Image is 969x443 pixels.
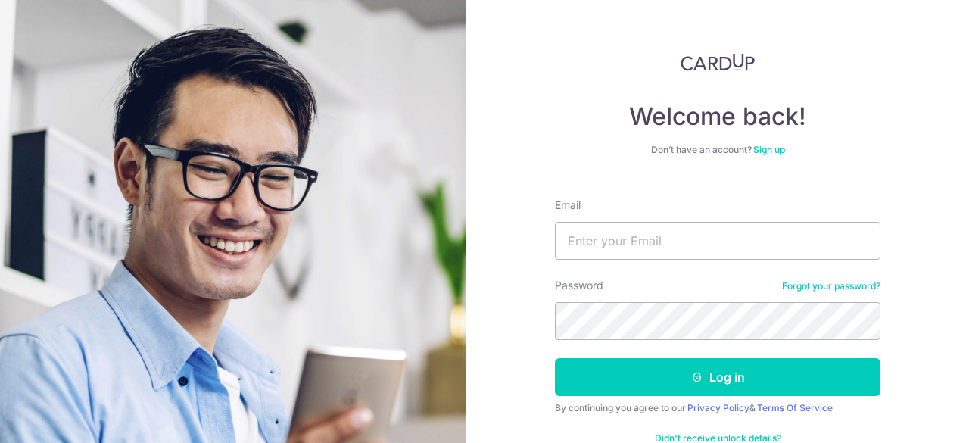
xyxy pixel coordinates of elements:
[555,402,880,414] div: By continuing you agree to our &
[782,280,880,292] a: Forgot your password?
[555,358,880,396] button: Log in
[555,198,581,213] label: Email
[681,53,755,71] img: CardUp Logo
[555,222,880,260] input: Enter your Email
[753,144,785,155] a: Sign up
[555,101,880,132] h4: Welcome back!
[555,144,880,156] div: Don’t have an account?
[555,278,603,293] label: Password
[687,402,749,413] a: Privacy Policy
[757,402,833,413] a: Terms Of Service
